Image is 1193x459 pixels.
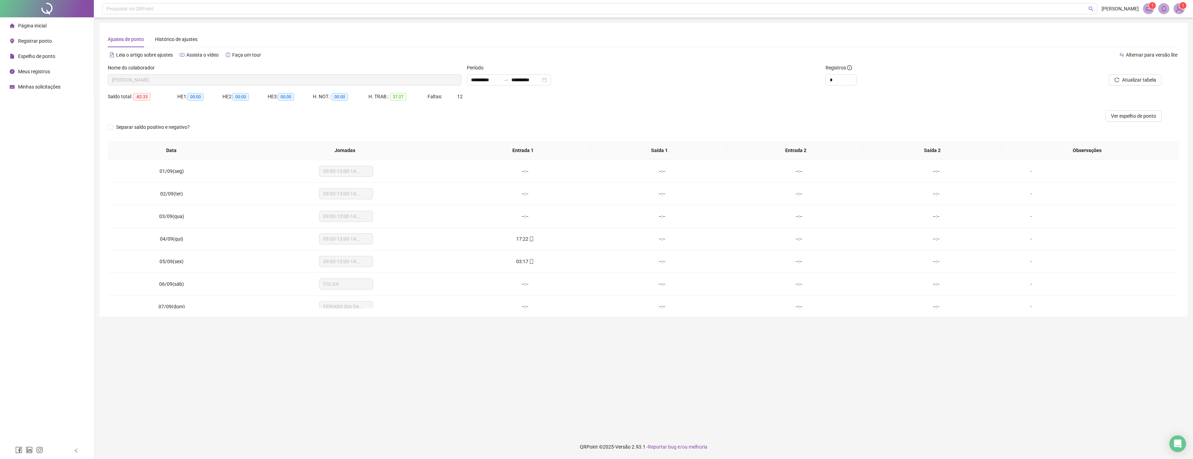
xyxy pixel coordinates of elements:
div: --:-- [462,212,588,220]
span: Minhas solicitações [18,84,60,90]
span: 1 [1182,3,1184,8]
div: HE 2: [222,93,268,101]
div: --:-- [873,303,999,310]
span: Reportar bug e/ou melhoria [648,444,707,450]
span: mobile [528,236,534,241]
span: 05/09(sex) [160,259,184,264]
div: --:-- [873,258,999,265]
span: 01/09(seg) [160,168,184,174]
span: Versão [615,444,631,450]
span: 37:27 [390,93,406,101]
div: HE 1: [177,93,222,101]
span: FOLGA [323,279,369,289]
div: --:-- [873,167,999,175]
th: Entrada 1 [455,141,591,160]
span: info-circle [847,65,852,70]
div: - [1011,258,1052,265]
span: linkedin [26,447,33,453]
div: --:-- [599,190,725,198]
label: Nome do colaborador [108,64,159,72]
span: [PERSON_NAME] [1102,5,1139,12]
span: bell [1161,6,1167,12]
div: --:-- [462,280,588,288]
img: 81246 [1174,3,1184,14]
span: instagram [36,447,43,453]
div: --:-- [736,235,862,243]
span: Alternar para versão lite [1126,52,1177,58]
footer: QRPoint © 2025 - 2.93.1 - [94,435,1193,459]
th: Saída 2 [864,141,1000,160]
span: 12 [457,94,463,99]
span: 03/09(qua) [159,214,184,219]
span: schedule [10,84,15,89]
span: FERIADO DIA DA INDEPENDÊNCIA [323,301,369,312]
span: Registros [826,64,852,72]
span: Faltas: [428,94,443,99]
span: NUNO MIGUEL REIS PINHO [112,75,457,85]
div: --:-- [736,190,862,198]
div: 17:22 [462,235,588,243]
div: --:-- [599,280,725,288]
sup: Atualize o seu contato no menu Meus Dados [1179,2,1186,9]
span: Registrar ponto [18,38,52,44]
div: --:-- [873,235,999,243]
span: Ajustes de ponto [108,36,144,42]
div: --:-- [599,212,725,220]
div: Open Intercom Messenger [1169,435,1186,452]
span: file-text [109,52,114,57]
div: - [1011,235,1052,243]
span: left [74,448,79,453]
div: --:-- [873,190,999,198]
span: search [1088,6,1094,11]
div: HE 3: [268,93,313,101]
div: --:-- [736,303,862,310]
button: Atualizar tabela [1109,74,1162,85]
div: --:-- [599,258,725,265]
span: reload [1114,77,1119,82]
span: mobile [528,259,534,264]
span: swap-right [503,77,509,83]
span: 00:00 [233,93,249,101]
span: notification [1145,6,1152,12]
span: swap [1119,52,1124,57]
div: --:-- [736,258,862,265]
span: clock-circle [10,69,15,74]
span: 09:00-13:00-14:00-18:00 [323,256,369,267]
button: Ver espelho de ponto [1105,110,1162,122]
span: 1 [1151,3,1154,8]
span: youtube [180,52,185,57]
div: Saldo total: [108,93,177,101]
span: Atualizar tabela [1122,76,1156,84]
span: Observações [1006,147,1168,154]
div: H. NOT.: [313,93,368,101]
span: 07/09(dom) [159,304,185,309]
span: to [503,77,509,83]
span: 00:00 [278,93,294,101]
th: Entrada 2 [728,141,864,160]
div: --:-- [462,167,588,175]
div: --:-- [462,190,588,198]
span: 09:00-13:00-14:00-18:00 [323,166,369,176]
span: file [10,54,15,59]
th: Observações [1000,141,1174,160]
div: - [1011,280,1052,288]
div: - [1011,167,1052,175]
div: - [1011,190,1052,198]
div: --:-- [873,212,999,220]
span: Leia o artigo sobre ajustes [116,52,173,58]
span: Histórico de ajustes [155,36,197,42]
div: --:-- [736,212,862,220]
div: 03:17 [462,258,588,265]
sup: 1 [1149,2,1156,9]
span: 06/09(sáb) [159,281,184,287]
div: - [1011,303,1052,310]
div: --:-- [599,235,725,243]
span: 04/09(qui) [160,236,183,242]
span: Ver espelho de ponto [1111,112,1156,120]
div: --:-- [736,280,862,288]
span: 00:00 [332,93,348,101]
span: 09:00-13:00-14:00-18:00 [323,189,369,199]
div: --:-- [599,167,725,175]
th: Saída 1 [591,141,728,160]
div: --:-- [873,280,999,288]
